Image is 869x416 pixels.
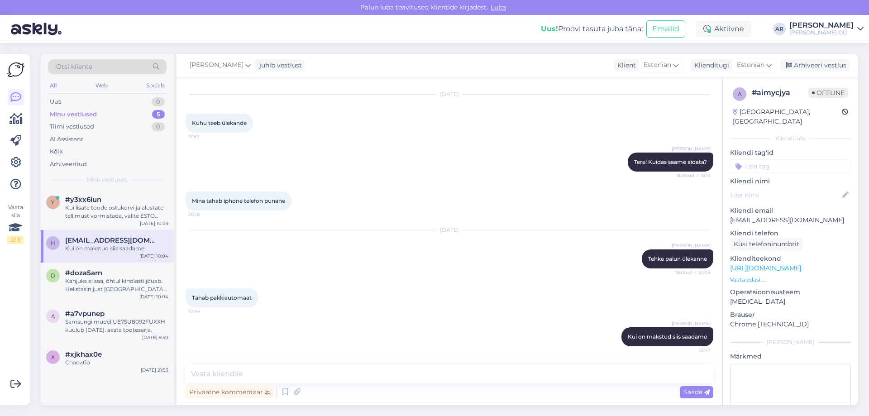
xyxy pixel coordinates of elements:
[696,21,751,37] div: Aktiivne
[648,255,707,262] span: Tehke palun ülekanne
[737,60,764,70] span: Estonian
[614,61,636,70] div: Klient
[789,22,864,36] a: [PERSON_NAME][PERSON_NAME] OÜ
[65,310,105,318] span: #a7vpunep
[773,23,786,35] div: AR
[808,88,848,98] span: Offline
[56,62,92,72] span: Otsi kliente
[730,238,803,250] div: Küsi telefoninumbrit
[730,215,851,225] p: [EMAIL_ADDRESS][DOMAIN_NAME]
[7,203,24,244] div: Vaata siia
[730,148,851,158] p: Kliendi tag'id
[541,24,643,34] div: Proovi tasuta juba täna:
[188,308,222,315] span: 10:44
[674,269,711,276] span: Nähtud ✓ 10:04
[186,226,713,234] div: [DATE]
[50,122,94,131] div: Tiimi vestlused
[738,91,742,97] span: a
[644,60,671,70] span: Estonian
[152,122,165,131] div: 0
[789,22,854,29] div: [PERSON_NAME]
[730,264,801,272] a: [URL][DOMAIN_NAME]
[730,320,851,329] p: Chrome [TECHNICAL_ID]
[65,277,168,293] div: Kahjuks ei saa, õhtul kindlasti jõuab. Helistasin just [GEOGRAPHIC_DATA] poodi, pole veel kohal
[65,318,168,334] div: Samsungi mudel UE75U8092FUXXH kuulub [DATE]. aasta tootesarja.
[730,229,851,238] p: Kliendi telefon
[50,160,87,169] div: Arhiveeritud
[142,334,168,341] div: [DATE] 9:50
[730,177,851,186] p: Kliendi nimi
[730,134,851,143] div: Kliendi info
[672,145,711,152] span: [PERSON_NAME]
[50,97,61,106] div: Uus
[65,359,168,367] div: Спасибо
[730,287,851,297] p: Operatsioonisüsteem
[731,190,840,200] input: Lisa nimi
[152,110,165,119] div: 5
[789,29,854,36] div: [PERSON_NAME] OÜ
[51,199,55,206] span: y
[65,350,102,359] span: #xjkhax0e
[188,211,222,218] span: 20:18
[488,3,509,11] span: Luba
[87,176,128,184] span: Minu vestlused
[541,24,558,33] b: Uus!
[141,367,168,373] div: [DATE] 21:53
[752,87,808,98] div: # aimycjya
[192,197,285,204] span: Mina tahab iphone telefon punane
[677,172,711,179] span: Nähtud ✓ 18:13
[730,352,851,361] p: Märkmed
[48,80,58,91] div: All
[646,20,685,38] button: Emailid
[50,110,97,119] div: Minu vestlused
[51,313,55,320] span: a
[152,97,165,106] div: 0
[730,276,851,284] p: Vaata edasi ...
[672,320,711,327] span: [PERSON_NAME]
[51,239,55,246] span: h
[672,242,711,249] span: [PERSON_NAME]
[144,80,167,91] div: Socials
[140,220,168,227] div: [DATE] 10:09
[186,386,274,398] div: Privaatne kommentaar
[730,159,851,173] input: Lisa tag
[65,196,101,204] span: #y3xx6iun
[780,59,850,72] div: Arhiveeri vestlus
[683,388,710,396] span: Saada
[65,236,159,244] span: helenapajuste972@gmail.com
[628,333,707,340] span: Kui on makstud siis saadame
[7,236,24,244] div: 2 / 3
[50,135,83,144] div: AI Assistent
[730,297,851,306] p: [MEDICAL_DATA]
[677,347,711,354] span: 10:47
[188,133,222,140] span: 17:57
[186,90,713,98] div: [DATE]
[730,338,851,346] div: [PERSON_NAME]
[256,61,302,70] div: juhib vestlust
[65,244,168,253] div: Kui on makstud siis saadame
[51,272,55,279] span: d
[51,354,55,360] span: x
[730,310,851,320] p: Brauser
[730,254,851,263] p: Klienditeekond
[192,120,247,126] span: Kuhu teeb ülekande
[94,80,110,91] div: Web
[139,293,168,300] div: [DATE] 10:04
[733,107,842,126] div: [GEOGRAPHIC_DATA], [GEOGRAPHIC_DATA]
[730,206,851,215] p: Kliendi email
[65,269,102,277] span: #doza5arn
[139,253,168,259] div: [DATE] 10:04
[7,61,24,78] img: Askly Logo
[190,60,244,70] span: [PERSON_NAME]
[634,158,707,165] span: Tere! Kuidas saame aidata?
[192,294,252,301] span: Tahab pakkiautomaat
[65,204,168,220] div: Kui lisate toode ostukorvi ja alustate tellimust vormistada, valite ESTO järelmaks ja vajutate nu...
[691,61,729,70] div: Klienditugi
[50,147,63,156] div: Kõik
